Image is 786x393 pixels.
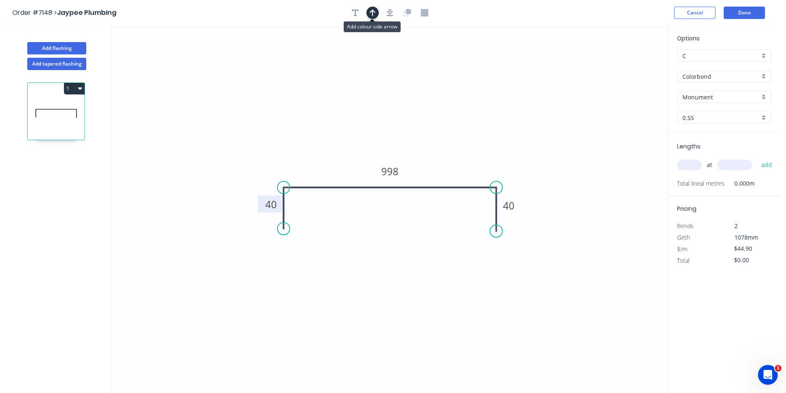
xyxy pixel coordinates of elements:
span: 1 [775,365,781,372]
span: 2 [734,222,738,230]
iframe: Intercom live chat [758,365,778,385]
input: Material [682,72,760,81]
div: Add colour side arrow [344,21,401,32]
span: Options [677,34,700,42]
input: Thickness [682,113,760,122]
input: Price level [682,52,760,60]
span: Pricing [677,205,696,213]
span: Total [677,257,689,264]
span: Total lineal metres [677,178,725,189]
span: $/m [677,245,687,253]
button: Cancel [674,7,715,19]
span: 1078mm [734,233,758,241]
span: Order #7148 > [12,8,57,17]
tspan: 40 [265,198,277,211]
tspan: 40 [503,199,515,212]
span: Jaypee Plumbing [57,8,116,17]
span: Bends [677,222,694,230]
button: Add flashing [27,42,86,54]
input: Colour [682,93,760,101]
span: at [707,159,712,171]
button: 1 [64,83,85,94]
button: add [757,158,777,172]
button: Add tapered flashing [27,58,86,70]
button: Done [724,7,765,19]
span: 0.000m [725,178,755,189]
tspan: 998 [381,165,399,178]
span: Lengths [677,142,701,151]
svg: 0 [111,26,668,393]
span: Girth [677,233,690,241]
